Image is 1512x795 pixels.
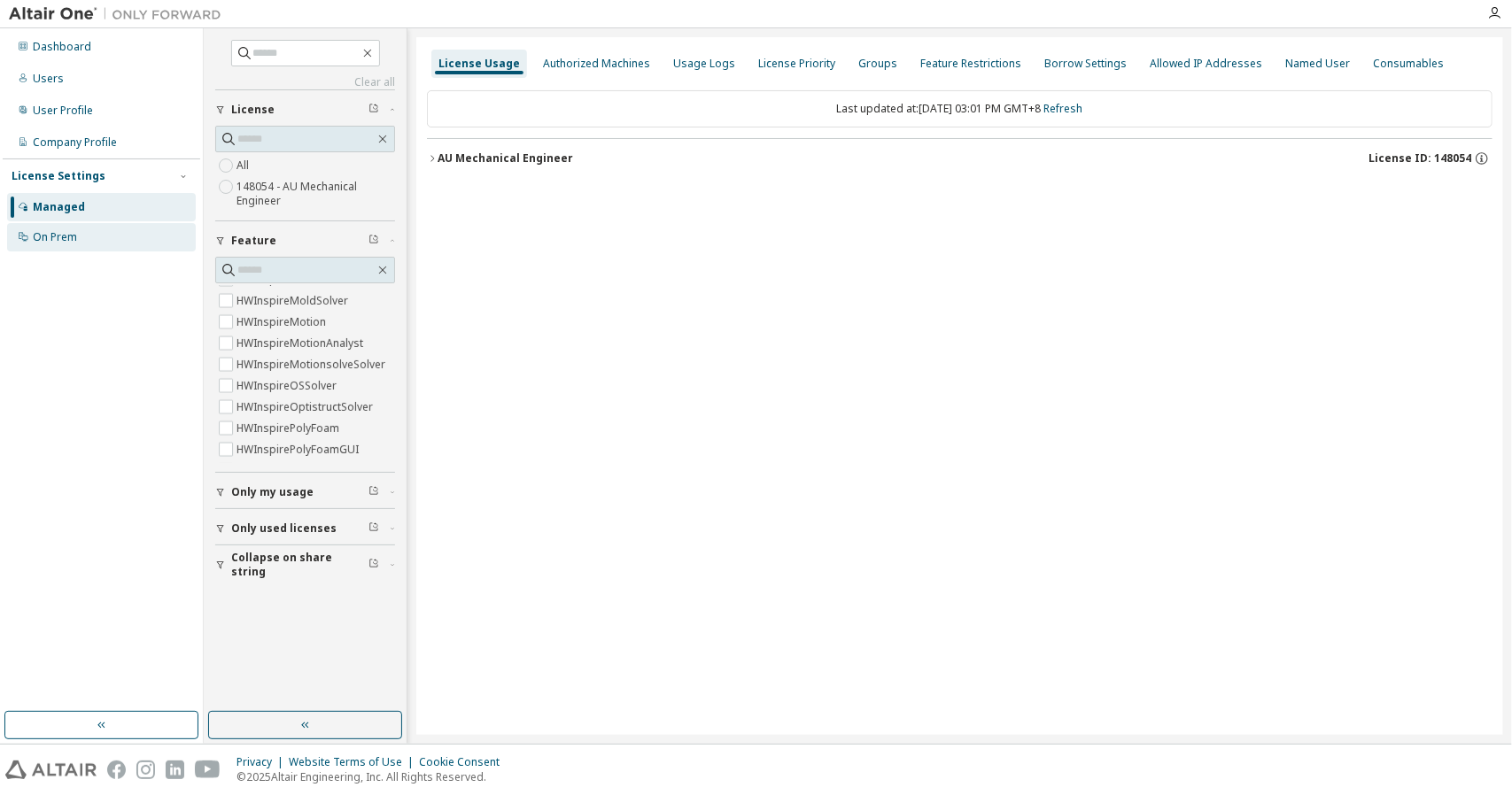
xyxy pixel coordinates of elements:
[236,155,252,176] label: All
[33,200,85,214] div: Managed
[236,332,367,353] label: HWInspireMotionAnalyst
[33,104,93,118] div: User Profile
[231,485,314,499] span: Only my usage
[368,234,379,248] span: Clear filter
[136,760,155,779] img: instagram.svg
[215,473,395,512] button: Only my usage
[107,760,126,779] img: facebook.svg
[215,221,395,260] button: Feature
[236,176,395,212] label: 148054 - AU Mechanical Engineer
[368,521,379,536] span: Clear filter
[215,545,395,584] button: Collapse on share string
[236,289,352,311] label: HWInspireMoldSolver
[231,551,368,579] span: Collapse on share string
[12,169,105,183] div: License Settings
[236,311,330,332] label: HWInspireMotion
[438,151,573,166] div: AU Mechanical Engineer
[543,57,650,71] div: Authorized Machines
[438,57,520,71] div: License Usage
[1150,57,1262,71] div: Allowed IP Addresses
[236,438,362,459] label: HWInspirePolyFoamGUI
[195,760,221,779] img: youtube.svg
[231,234,276,248] span: Feature
[236,353,389,374] label: HWInspireMotionsolveSolver
[215,75,395,89] a: Clear all
[166,760,184,779] img: linkedin.svg
[427,139,1493,178] button: AU Mechanical EngineerLicense ID: 148054
[1044,101,1083,116] a: Refresh
[1369,151,1471,166] span: License ID: 148054
[1373,57,1444,71] div: Consumables
[368,103,379,117] span: Clear filter
[33,40,91,54] div: Dashboard
[236,396,376,417] label: HWInspireOptistructSolver
[368,485,379,499] span: Clear filter
[368,558,379,572] span: Clear filter
[1044,57,1127,71] div: Borrow Settings
[231,103,275,117] span: License
[920,57,1021,71] div: Feature Restrictions
[215,509,395,548] button: Only used licenses
[236,755,289,769] div: Privacy
[236,769,510,784] p: © 2025 Altair Engineering, Inc. All Rights Reserved.
[236,459,375,481] label: HWInspirePolyFoamSolver
[9,5,230,23] img: Altair One
[673,57,735,71] div: Usage Logs
[5,760,97,779] img: altair_logo.svg
[1285,57,1350,71] div: Named User
[427,90,1493,127] div: Last updated at: [DATE] 03:01 PM GMT+8
[33,72,64,86] div: Users
[33,135,117,150] div: Company Profile
[236,374,340,396] label: HWInspireOSSolver
[289,755,419,769] div: Website Terms of Use
[858,57,897,71] div: Groups
[236,417,343,438] label: HWInspirePolyFoam
[758,57,835,71] div: License Priority
[231,521,337,536] span: Only used licenses
[215,90,395,129] button: License
[33,230,77,244] div: On Prem
[419,755,510,769] div: Cookie Consent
